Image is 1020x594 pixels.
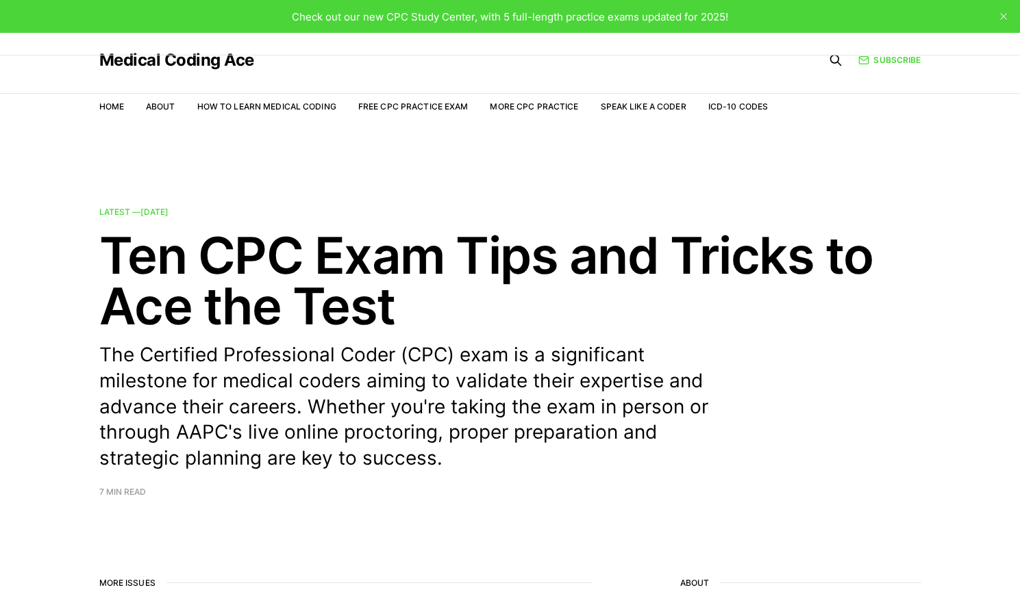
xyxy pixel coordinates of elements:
a: Free CPC Practice Exam [358,101,469,112]
a: ICD-10 Codes [708,101,768,112]
p: The Certified Professional Coder (CPC) exam is a significant milestone for medical coders aiming ... [99,342,730,472]
h2: About [680,578,921,588]
span: 7 min read [99,488,146,496]
iframe: portal-trigger [797,527,1020,594]
a: Subscribe [858,53,921,66]
h2: Ten CPC Exam Tips and Tricks to Ace the Test [99,230,921,331]
a: How to Learn Medical Coding [197,101,336,112]
a: Home [99,101,124,112]
a: Speak Like a Coder [601,101,686,112]
h2: More issues [99,578,593,588]
a: Latest —[DATE] Ten CPC Exam Tips and Tricks to Ace the Test The Certified Professional Coder (CPC... [99,208,921,496]
span: Latest — [99,207,169,217]
a: More CPC Practice [490,101,578,112]
button: close [993,5,1015,27]
time: [DATE] [140,207,169,217]
a: Medical Coding Ace [99,52,254,68]
span: Check out our new CPC Study Center, with 5 full-length practice exams updated for 2025! [292,10,728,23]
a: About [146,101,175,112]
